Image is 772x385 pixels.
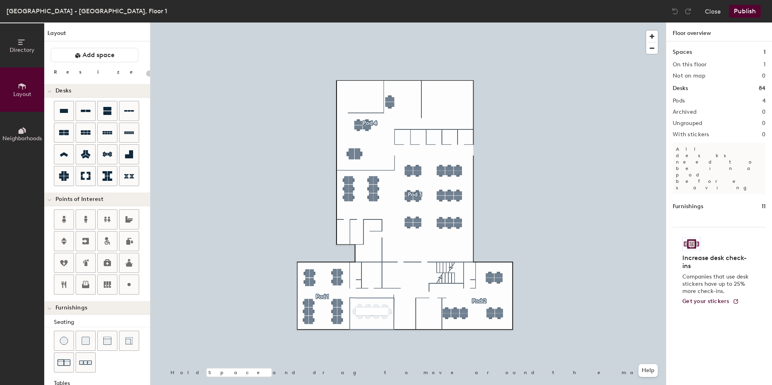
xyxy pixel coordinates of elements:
h2: 4 [762,98,766,104]
h2: Ungrouped [673,120,702,127]
span: Furnishings [55,305,87,311]
button: Help [639,364,658,377]
div: Resize [54,69,143,75]
h2: 1 [764,61,766,68]
h4: Increase desk check-ins [682,254,751,270]
span: Desks [55,88,71,94]
a: Get your stickers [682,298,739,305]
h2: 0 [762,109,766,115]
img: Couch (x2) [57,356,70,369]
h2: Archived [673,109,696,115]
p: Companies that use desk stickers have up to 25% more check-ins. [682,273,751,295]
button: Couch (corner) [119,331,139,351]
h2: Pods [673,98,685,104]
h1: Floor overview [666,23,772,41]
span: Layout [13,91,31,98]
button: Add space [51,48,138,62]
h2: 0 [762,120,766,127]
img: Couch (x3) [79,356,92,369]
span: Add space [82,51,115,59]
h1: Spaces [673,48,692,57]
div: Seating [54,318,150,327]
h1: Layout [44,29,150,41]
span: Points of Interest [55,196,103,203]
h2: Not on map [673,73,705,79]
h1: Desks [673,84,688,93]
h1: Furnishings [673,202,703,211]
span: Neighborhoods [2,135,42,142]
img: Undo [671,7,679,15]
button: Publish [729,5,761,18]
p: All desks need to be in a pod before saving [673,143,766,194]
img: Stool [60,337,68,345]
button: Stool [54,331,74,351]
button: Cushion [76,331,96,351]
span: Directory [10,47,35,53]
div: [GEOGRAPHIC_DATA] - [GEOGRAPHIC_DATA], Floor 1 [6,6,167,16]
img: Cushion [82,337,90,345]
h2: 0 [762,73,766,79]
img: Couch (middle) [103,337,111,345]
img: Sticker logo [682,237,701,251]
button: Couch (middle) [97,331,117,351]
h1: 11 [762,202,766,211]
img: Couch (corner) [125,337,133,345]
button: Couch (x2) [54,352,74,373]
span: Get your stickers [682,298,729,305]
h2: With stickers [673,131,709,138]
button: Close [705,5,721,18]
h2: 0 [762,131,766,138]
img: Redo [684,7,692,15]
h2: On this floor [673,61,707,68]
h1: 1 [764,48,766,57]
h1: 84 [759,84,766,93]
button: Couch (x3) [76,352,96,373]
